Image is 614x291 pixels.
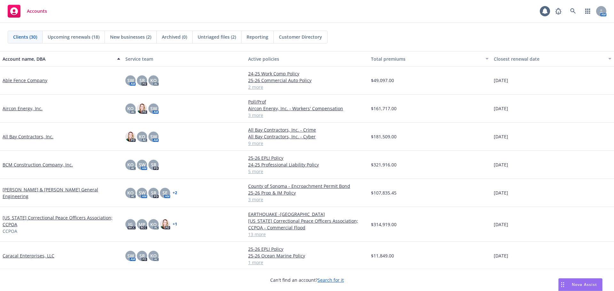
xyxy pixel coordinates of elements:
span: KO [150,221,157,228]
a: County of Sonoma - Encroachment Permit Bond [248,183,366,189]
a: Aircon Energy, Inc. [3,105,43,112]
span: SW [150,105,157,112]
a: All Bay Contractors, Inc. [3,133,53,140]
a: 25-26 Prop & IM Policy [248,189,366,196]
span: KO [150,77,157,84]
span: [DATE] [494,133,508,140]
a: 25-26 EPLI Policy [248,155,366,161]
span: $11,849.00 [371,252,394,259]
span: SR [139,252,145,259]
span: SW [139,189,146,196]
a: Search [567,5,579,18]
span: [DATE] [494,77,508,84]
span: Can't find an account? [270,277,344,283]
span: [DATE] [494,161,508,168]
div: Total premiums [371,56,482,62]
span: Archived (0) [162,34,187,40]
a: BCM Construction Company, Inc. [3,161,73,168]
div: Closest renewal date [494,56,604,62]
button: Nova Assist [558,278,602,291]
img: photo [137,103,147,114]
img: photo [125,132,136,142]
span: SR [151,161,156,168]
div: Service team [125,56,243,62]
span: [DATE] [494,221,508,228]
span: SR [139,77,145,84]
span: Nova Assist [572,282,597,287]
span: Clients (30) [13,34,37,40]
span: SW [127,77,134,84]
a: Able Fence Company [3,77,47,84]
a: 3 more [248,196,366,203]
span: [DATE] [494,189,508,196]
span: $161,717.00 [371,105,397,112]
a: Poll/Prof [248,98,366,105]
span: $321,916.00 [371,161,397,168]
span: Customer Directory [279,34,322,40]
a: 2 more [248,84,366,90]
div: Active policies [248,56,366,62]
span: SE [162,189,168,196]
a: 25-26 Ocean Marine Policy [248,252,366,259]
a: 24-25 Work Comp Policy [248,70,366,77]
a: 24-25 Professional Liability Policy [248,161,366,168]
span: [DATE] [494,105,508,112]
img: photo [160,219,170,229]
a: Accounts [5,2,50,20]
a: 25-26 EPLI Policy [248,246,366,252]
a: 25-26 Commercial Auto Policy [248,77,366,84]
a: + 1 [173,222,177,226]
span: New businesses (2) [110,34,151,40]
span: SW [150,133,157,140]
a: 1 more [248,259,366,266]
button: Total premiums [368,51,491,66]
a: Caracal Enterprises, LLC [3,252,54,259]
span: KO [127,189,134,196]
span: [DATE] [494,252,508,259]
span: KO [127,161,134,168]
a: All Bay Contractors, Inc. - Crime [248,126,366,133]
a: 3 more [248,112,366,119]
a: All Bay Contractors, Inc. - Cyber [248,133,366,140]
a: 5 more [248,168,366,175]
span: Reporting [247,34,268,40]
span: KO [139,133,145,140]
a: EARTHQUAKE -[GEOGRAPHIC_DATA] [248,211,366,218]
span: $49,097.00 [371,77,394,84]
span: $181,509.00 [371,133,397,140]
a: 9 more [248,140,366,147]
span: Accounts [27,9,47,14]
span: KO [150,252,157,259]
a: Report a Bug [552,5,565,18]
span: JG [128,221,133,228]
div: Account name, DBA [3,56,113,62]
a: Search for it [318,277,344,283]
button: Closest renewal date [491,51,614,66]
span: $314,919.00 [371,221,397,228]
a: [US_STATE] Correctional Peace Officers Association; CCPOA [3,214,120,228]
span: MP [138,221,146,228]
a: 13 more [248,231,366,238]
a: + 2 [173,191,177,195]
a: Switch app [581,5,594,18]
a: Aircon Energy, Inc. - Workers' Compensation [248,105,366,112]
button: Service team [123,51,246,66]
span: SW [127,252,134,259]
span: $107,835.45 [371,189,397,196]
a: [PERSON_NAME] & [PERSON_NAME] General Engineering [3,186,120,200]
span: Untriaged files (2) [198,34,236,40]
span: SW [139,161,146,168]
span: KO [127,105,134,112]
span: Upcoming renewals (18) [48,34,99,40]
span: CCPOA [3,228,17,234]
div: Drag to move [559,279,567,291]
button: Active policies [246,51,368,66]
span: SR [151,189,156,196]
a: [US_STATE] Correctional Peace Officers Association; CCPOA - Commercial Flood [248,218,366,231]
